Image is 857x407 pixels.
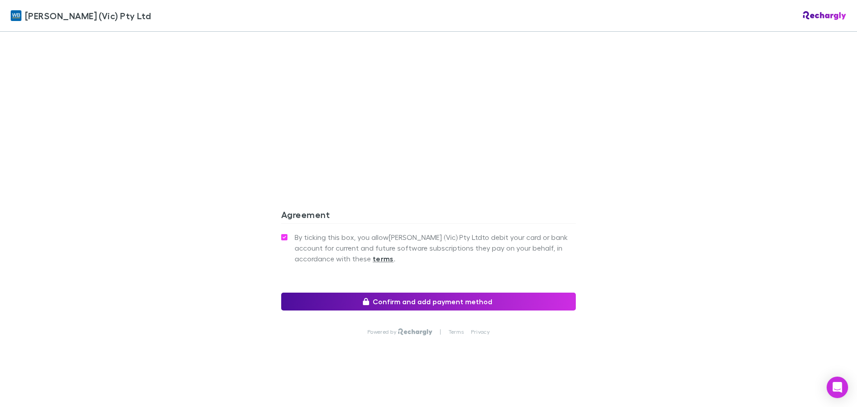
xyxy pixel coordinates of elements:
[449,328,464,336] a: Terms
[471,328,490,336] a: Privacy
[25,9,151,22] span: [PERSON_NAME] (Vic) Pty Ltd
[281,209,576,223] h3: Agreement
[827,377,848,398] div: Open Intercom Messenger
[440,328,441,336] p: |
[295,232,576,264] span: By ticking this box, you allow [PERSON_NAME] (Vic) Pty Ltd to debit your card or bank account for...
[373,254,394,263] strong: terms
[803,11,846,20] img: Rechargly Logo
[281,293,576,310] button: Confirm and add payment method
[367,328,398,336] p: Powered by
[398,328,433,336] img: Rechargly Logo
[11,10,21,21] img: William Buck (Vic) Pty Ltd's Logo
